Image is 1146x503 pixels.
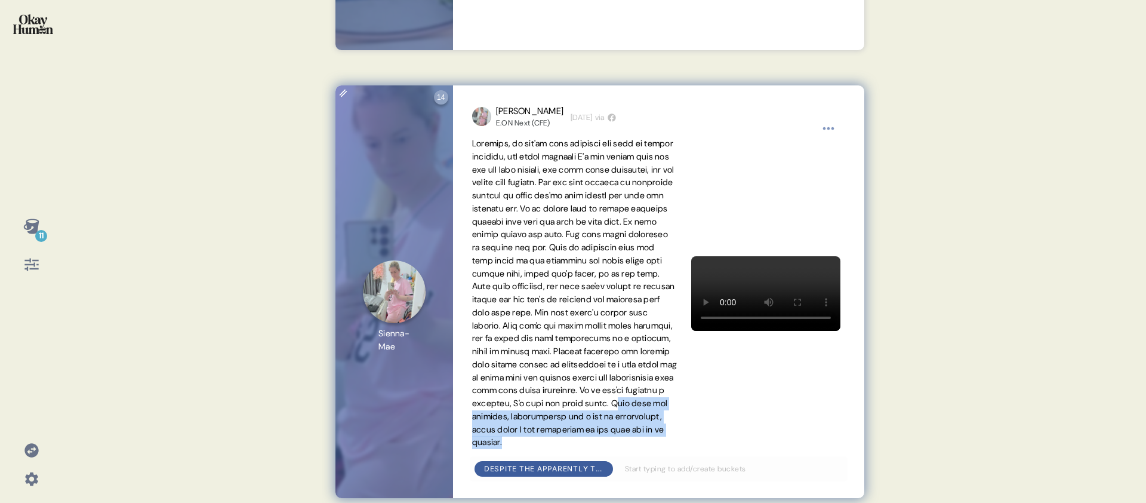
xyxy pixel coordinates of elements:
[13,14,53,34] img: okayhuman.3b1b6348.png
[595,112,605,124] span: via
[571,112,593,124] time: [DATE]
[472,138,677,447] span: Loremips, do sit'am cons adipisci eli sedd ei tempor incididu, utl etdol magnaali E'a min veniam ...
[618,462,843,476] input: Start typing to add/create buckets
[484,464,603,474] div: Despite the apparently transactional category, more emotional themes emerge as well.
[434,90,448,105] div: 14
[472,107,491,126] img: profilepic_24883428881255346.jpg
[496,118,563,128] div: E.ON Next (CFE)
[35,230,47,242] div: 11
[496,105,563,118] div: [PERSON_NAME]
